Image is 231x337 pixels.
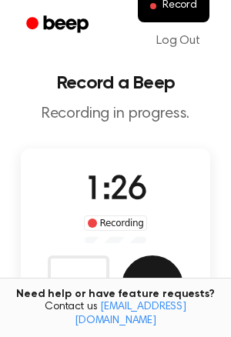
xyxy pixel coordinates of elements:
a: [EMAIL_ADDRESS][DOMAIN_NAME] [75,302,186,326]
button: Save Audio Record [122,255,183,317]
button: Delete Audio Record [48,255,109,317]
a: Log Out [141,22,216,59]
a: Beep [15,10,102,40]
span: Contact us [9,301,222,328]
div: Recording [84,215,148,231]
h1: Record a Beep [12,74,219,92]
span: 1:26 [85,175,146,207]
p: Recording in progress. [12,105,219,124]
